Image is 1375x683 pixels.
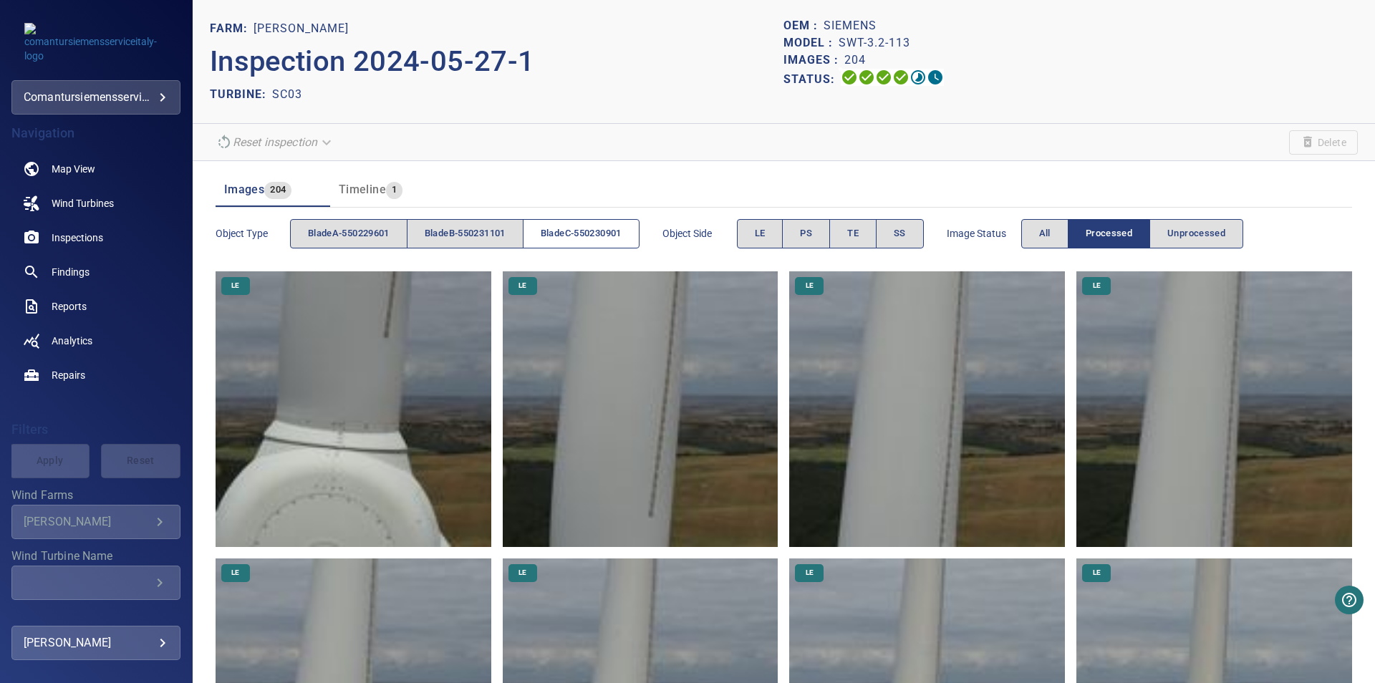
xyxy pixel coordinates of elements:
[52,368,85,382] span: Repairs
[510,281,535,291] span: LE
[876,219,924,248] button: SS
[223,568,248,578] span: LE
[797,568,822,578] span: LE
[523,219,640,248] button: bladeC-550230901
[24,631,168,654] div: [PERSON_NAME]
[52,162,95,176] span: Map View
[254,20,349,37] p: [PERSON_NAME]
[824,17,877,34] p: Siemens
[210,20,254,37] p: FARM:
[11,80,180,115] div: comantursiemensserviceitaly
[662,226,737,241] span: Object Side
[264,182,291,198] span: 204
[894,226,906,242] span: SS
[11,566,180,600] div: Wind Turbine Name
[11,551,180,562] label: Wind Turbine Name
[755,226,766,242] span: LE
[224,183,264,196] span: Images
[892,69,910,86] svg: ML Processing 100%
[1084,568,1109,578] span: LE
[783,69,841,89] p: Status:
[875,69,892,86] svg: Selecting 100%
[829,219,877,248] button: TE
[210,86,272,103] p: TURBINE:
[52,299,87,314] span: Reports
[210,130,340,155] div: Reset inspection
[24,515,151,528] div: [PERSON_NAME]
[339,183,386,196] span: Timeline
[737,219,924,248] div: objectSide
[11,255,180,289] a: findings noActive
[272,86,302,103] p: SC03
[1021,219,1068,248] button: All
[910,69,927,86] svg: Matching 20%
[425,226,506,242] span: bladeB-550231101
[11,490,180,501] label: Wind Farms
[783,34,839,52] p: Model :
[11,324,180,358] a: analytics noActive
[11,289,180,324] a: reports noActive
[407,219,524,248] button: bladeB-550231101
[1068,219,1150,248] button: Processed
[52,231,103,245] span: Inspections
[927,69,944,86] svg: Classification 0%
[1289,130,1358,155] span: Unable to delete the inspection due to your user permissions
[800,226,812,242] span: PS
[1086,226,1132,242] span: Processed
[210,40,784,83] p: Inspection 2024-05-27-1
[11,505,180,539] div: Wind Farms
[541,226,622,242] span: bladeC-550230901
[11,186,180,221] a: windturbines noActive
[290,219,407,248] button: bladeA-550229601
[1149,219,1243,248] button: Unprocessed
[24,86,168,109] div: comantursiemensserviceitaly
[11,152,180,186] a: map noActive
[847,226,859,242] span: TE
[210,130,340,155] div: Unable to reset the inspection due to your user permissions
[386,182,402,198] span: 1
[24,23,168,63] img: comantursiemensserviceitaly-logo
[11,422,180,437] h4: Filters
[737,219,783,248] button: LE
[290,219,640,248] div: objectType
[858,69,875,86] svg: Data Formatted 100%
[52,334,92,348] span: Analytics
[841,69,858,86] svg: Uploading 100%
[52,196,114,210] span: Wind Turbines
[782,219,830,248] button: PS
[844,52,866,69] p: 204
[1039,226,1051,242] span: All
[216,226,290,241] span: Object type
[783,52,844,69] p: Images :
[233,135,317,149] em: Reset inspection
[1167,226,1225,242] span: Unprocessed
[11,221,180,255] a: inspections noActive
[1084,281,1109,291] span: LE
[783,17,824,34] p: OEM :
[11,126,180,140] h4: Navigation
[510,568,535,578] span: LE
[1021,219,1244,248] div: imageStatus
[308,226,390,242] span: bladeA-550229601
[839,34,910,52] p: SWT-3.2-113
[52,265,90,279] span: Findings
[223,281,248,291] span: LE
[797,281,822,291] span: LE
[947,226,1021,241] span: Image Status
[11,358,180,392] a: repairs noActive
